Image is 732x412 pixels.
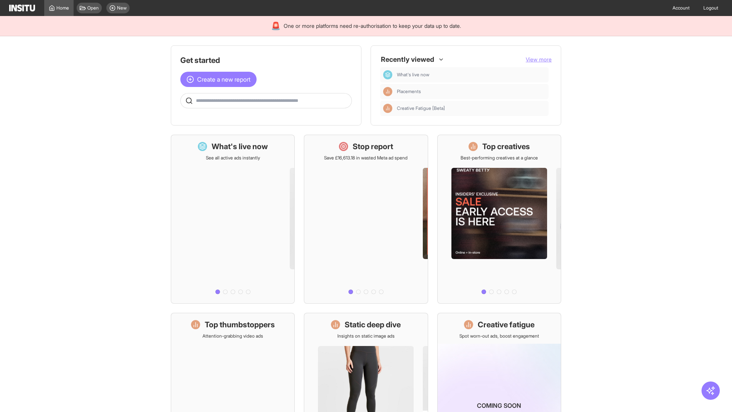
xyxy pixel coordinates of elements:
h1: Top thumbstoppers [205,319,275,330]
div: Insights [383,87,392,96]
button: View more [526,56,552,63]
span: Placements [397,89,546,95]
h1: Top creatives [482,141,530,152]
span: New [117,5,127,11]
span: View more [526,56,552,63]
span: Placements [397,89,421,95]
div: Dashboard [383,70,392,79]
a: What's live nowSee all active ads instantly [171,135,295,304]
span: Create a new report [197,75,250,84]
span: Home [56,5,69,11]
img: Logo [9,5,35,11]
div: 🚨 [271,21,281,31]
span: Creative Fatigue [Beta] [397,105,445,111]
div: Insights [383,104,392,113]
span: One or more platforms need re-authorisation to keep your data up to date. [284,22,461,30]
span: What's live now [397,72,546,78]
span: Open [87,5,99,11]
p: Best-performing creatives at a glance [461,155,538,161]
h1: Stop report [353,141,393,152]
p: Save £16,613.18 in wasted Meta ad spend [324,155,408,161]
p: Insights on static image ads [337,333,395,339]
p: See all active ads instantly [206,155,260,161]
span: Creative Fatigue [Beta] [397,105,546,111]
h1: Static deep dive [345,319,401,330]
h1: What's live now [212,141,268,152]
a: Top creativesBest-performing creatives at a glance [437,135,561,304]
a: Stop reportSave £16,613.18 in wasted Meta ad spend [304,135,428,304]
button: Create a new report [180,72,257,87]
p: Attention-grabbing video ads [202,333,263,339]
h1: Get started [180,55,352,66]
span: What's live now [397,72,429,78]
